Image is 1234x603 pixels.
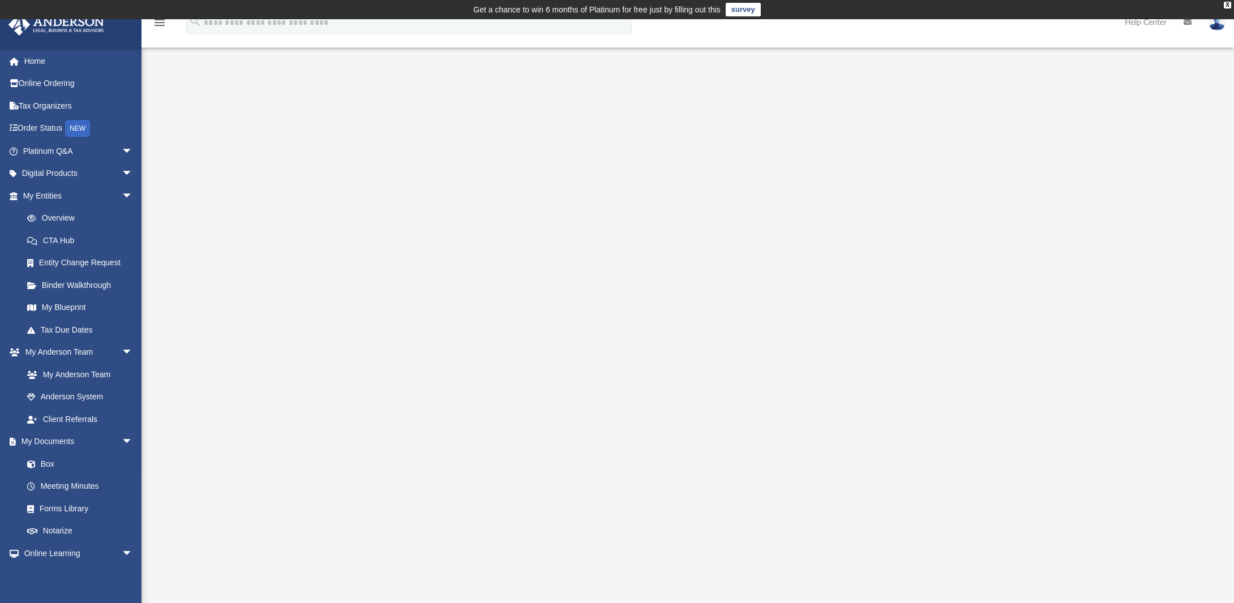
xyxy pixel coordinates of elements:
[16,207,150,230] a: Overview
[16,274,150,296] a: Binder Walkthrough
[8,341,144,364] a: My Anderson Teamarrow_drop_down
[16,318,150,341] a: Tax Due Dates
[1209,14,1226,31] img: User Pic
[8,117,150,140] a: Order StatusNEW
[5,14,108,36] img: Anderson Advisors Platinum Portal
[153,16,166,29] i: menu
[122,542,144,565] span: arrow_drop_down
[122,341,144,364] span: arrow_drop_down
[16,386,144,408] a: Anderson System
[122,162,144,186] span: arrow_drop_down
[16,453,139,475] a: Box
[1224,2,1231,8] div: close
[122,140,144,163] span: arrow_drop_down
[153,21,166,29] a: menu
[16,296,144,319] a: My Blueprint
[16,252,150,274] a: Entity Change Request
[8,542,144,565] a: Online Learningarrow_drop_down
[16,475,144,498] a: Meeting Minutes
[8,184,150,207] a: My Entitiesarrow_drop_down
[473,3,721,16] div: Get a chance to win 6 months of Platinum for free just by filling out this
[8,72,150,95] a: Online Ordering
[16,497,139,520] a: Forms Library
[16,565,144,587] a: Courses
[8,140,150,162] a: Platinum Q&Aarrow_drop_down
[8,94,150,117] a: Tax Organizers
[16,229,150,252] a: CTA Hub
[16,363,139,386] a: My Anderson Team
[726,3,761,16] a: survey
[8,430,144,453] a: My Documentsarrow_drop_down
[16,408,144,430] a: Client Referrals
[122,430,144,454] span: arrow_drop_down
[8,162,150,185] a: Digital Productsarrow_drop_down
[65,120,90,137] div: NEW
[122,184,144,208] span: arrow_drop_down
[189,15,202,28] i: search
[8,50,150,72] a: Home
[16,520,144,542] a: Notarize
